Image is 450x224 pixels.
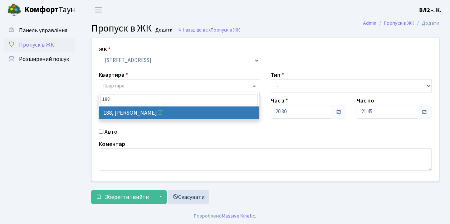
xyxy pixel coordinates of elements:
[19,55,69,63] span: Розширений пошук
[105,193,149,201] span: Зберегти і вийти
[194,212,256,220] div: Розроблено .
[222,212,255,220] a: Massive Kinetic
[19,41,54,49] span: Пропуск в ЖК
[178,27,240,33] a: Назад до всіхПропуск в ЖК
[419,6,441,14] a: ВЛ2 -. К.
[89,4,107,16] button: Переключити навігацію
[103,82,124,90] span: Квартира
[99,140,125,148] label: Коментар
[24,4,75,16] span: Таун
[168,190,209,204] a: Скасувати
[91,190,153,204] button: Зберегти і вийти
[91,21,152,35] span: Пропуск в ЖК
[7,3,21,17] img: logo.png
[4,52,75,66] a: Розширений пошук
[4,23,75,38] a: Панель управління
[384,19,414,27] a: Пропуск в ЖК
[352,16,450,31] nav: breadcrumb
[4,38,75,52] a: Пропуск в ЖК
[104,128,117,136] label: Авто
[414,19,439,27] li: Додати
[24,4,59,15] b: Комфорт
[99,106,260,119] li: 188, [PERSON_NAME]
[99,45,111,54] label: ЖК
[271,96,288,105] label: Час з
[363,19,376,27] a: Admin
[19,27,67,34] span: Панель управління
[211,27,240,33] span: Пропуск в ЖК
[271,71,284,79] label: Тип
[99,71,128,79] label: Квартира
[357,96,374,105] label: Час по
[154,27,175,33] small: Додати .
